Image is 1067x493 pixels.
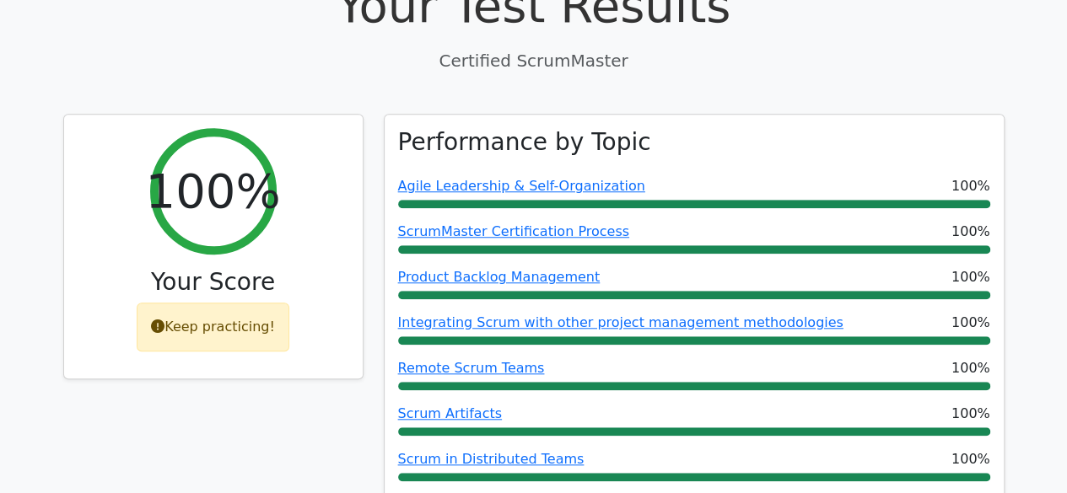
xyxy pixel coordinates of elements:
a: ScrumMaster Certification Process [398,223,629,239]
span: 100% [951,176,990,196]
span: 100% [951,267,990,287]
a: Scrum Artifacts [398,405,502,421]
div: Keep practicing! [137,303,289,351]
p: Certified ScrumMaster [63,48,1005,73]
a: Integrating Scrum with other project management methodologies [398,314,843,330]
h3: Performance by Topic [398,128,651,157]
span: 100% [951,222,990,242]
a: Remote Scrum Teams [398,360,545,376]
a: Product Backlog Management [398,269,601,285]
span: 100% [951,404,990,424]
a: Agile Leadership & Self-Organization [398,178,645,194]
h3: Your Score [78,268,349,297]
span: 100% [951,358,990,378]
h2: 100% [145,163,280,219]
a: Scrum in Distributed Teams [398,451,585,467]
span: 100% [951,449,990,469]
span: 100% [951,313,990,333]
